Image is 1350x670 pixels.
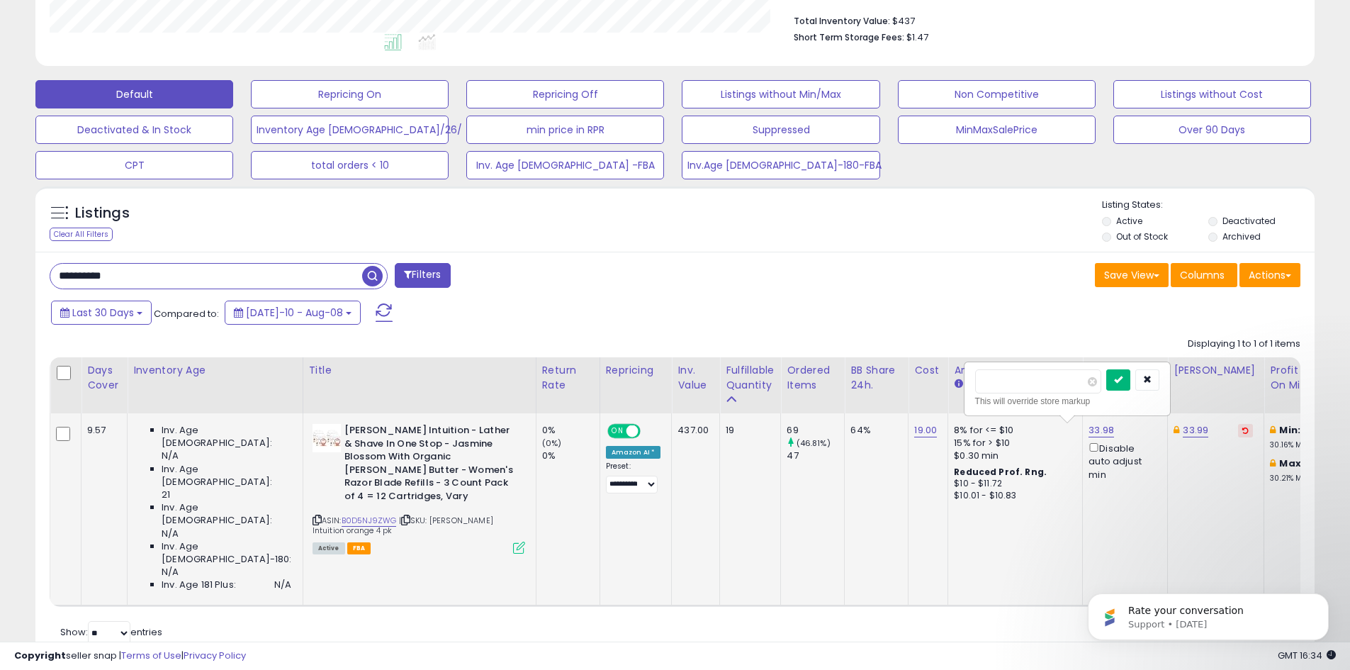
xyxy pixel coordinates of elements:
b: Reduced Prof. Rng. [954,466,1047,478]
div: BB Share 24h. [850,363,902,393]
button: Repricing Off [466,80,664,108]
b: Max: [1279,457,1304,470]
div: $10 - $11.72 [954,478,1071,490]
span: 21 [162,488,170,501]
span: N/A [162,527,179,540]
button: Save View [1095,263,1169,287]
div: 0% [542,450,600,462]
div: 9.57 [87,424,116,437]
button: Repricing On [251,80,449,108]
button: Listings without Min/Max [682,80,879,108]
iframe: Intercom notifications message [1067,564,1350,663]
div: 47 [787,450,844,462]
button: Inventory Age [DEMOGRAPHIC_DATA]/26/ [251,116,449,144]
button: min price in RPR [466,116,664,144]
b: Total Inventory Value: [794,15,890,27]
button: total orders < 10 [251,151,449,179]
small: (46.81%) [797,437,831,449]
div: 64% [850,424,897,437]
label: Active [1116,215,1142,227]
div: Disable auto adjust min [1089,440,1157,481]
a: 33.98 [1089,423,1114,437]
div: $0.30 min [954,450,1071,462]
span: FBA [347,542,371,554]
label: Out of Stock [1116,230,1168,242]
button: Default [35,80,233,108]
span: OFF [638,425,660,437]
div: Displaying 1 to 1 of 1 items [1188,337,1300,351]
button: Suppressed [682,116,879,144]
button: Deactivated & In Stock [35,116,233,144]
div: Title [309,363,530,378]
span: | SKU: [PERSON_NAME] Intuition orange 4 pk [313,515,493,536]
button: Last 30 Days [51,301,152,325]
div: Days Cover [87,363,121,393]
span: N/A [162,450,179,462]
div: Fulfillable Quantity [726,363,775,393]
div: 8% for <= $10 [954,424,1071,437]
button: Non Competitive [898,80,1096,108]
div: 437.00 [677,424,709,437]
button: Listings without Cost [1113,80,1311,108]
button: [DATE]-10 - Aug-08 [225,301,361,325]
p: Listing States: [1102,199,1315,212]
b: Min: [1279,423,1300,437]
span: [DATE]-10 - Aug-08 [246,306,343,320]
button: Columns [1171,263,1237,287]
span: $1.47 [906,30,928,44]
div: Inventory Age [133,363,296,378]
span: N/A [162,566,179,579]
div: 15% for > $10 [954,437,1071,450]
div: 69 [787,424,844,437]
a: B0D5NJ9ZWG [342,515,397,527]
span: Inv. Age [DEMOGRAPHIC_DATA]: [162,424,291,450]
span: All listings currently available for purchase on Amazon [313,542,345,554]
span: Inv. Age [DEMOGRAPHIC_DATA]: [162,501,291,527]
button: Inv. Age [DEMOGRAPHIC_DATA] -FBA [466,151,664,179]
li: $437 [794,11,1290,28]
div: Ordered Items [787,363,838,393]
img: 41NpSv73UPL._SL40_.jpg [313,424,341,452]
span: Last 30 Days [72,306,134,320]
div: 0% [542,424,600,437]
div: Repricing [606,363,666,378]
a: 33.99 [1183,423,1208,437]
span: N/A [274,579,291,591]
label: Deactivated [1222,215,1276,227]
div: Preset: [606,462,661,493]
div: Cost [914,363,942,378]
button: Filters [395,263,450,288]
a: Terms of Use [121,649,181,662]
button: MinMaxSalePrice [898,116,1096,144]
div: seller snap | | [14,649,246,663]
span: Columns [1180,268,1225,282]
small: Amazon Fees. [954,378,962,391]
small: (0%) [542,437,562,449]
div: Amazon Fees [954,363,1076,378]
div: Return Rate [542,363,594,393]
h5: Listings [75,203,130,223]
div: [PERSON_NAME] [1174,363,1258,378]
strong: Copyright [14,649,66,662]
b: Short Term Storage Fees: [794,31,904,43]
span: ON [609,425,626,437]
button: Over 90 Days [1113,116,1311,144]
div: 19 [726,424,770,437]
span: Inv. Age [DEMOGRAPHIC_DATA]-180: [162,540,291,566]
div: This will override store markup [975,394,1159,408]
span: Show: entries [60,625,162,639]
div: Inv. value [677,363,714,393]
button: Actions [1239,263,1300,287]
b: [PERSON_NAME] Intuition - Lather & Shave In One Stop - Jasmine Blossom With Organic [PERSON_NAME]... [344,424,517,506]
button: Inv.Age [DEMOGRAPHIC_DATA]-180-FBA [682,151,879,179]
div: ASIN: [313,424,525,552]
div: Clear All Filters [50,228,113,241]
div: $10.01 - $10.83 [954,490,1071,502]
span: Compared to: [154,307,219,320]
button: CPT [35,151,233,179]
div: Amazon AI * [606,446,661,459]
a: 19.00 [914,423,937,437]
